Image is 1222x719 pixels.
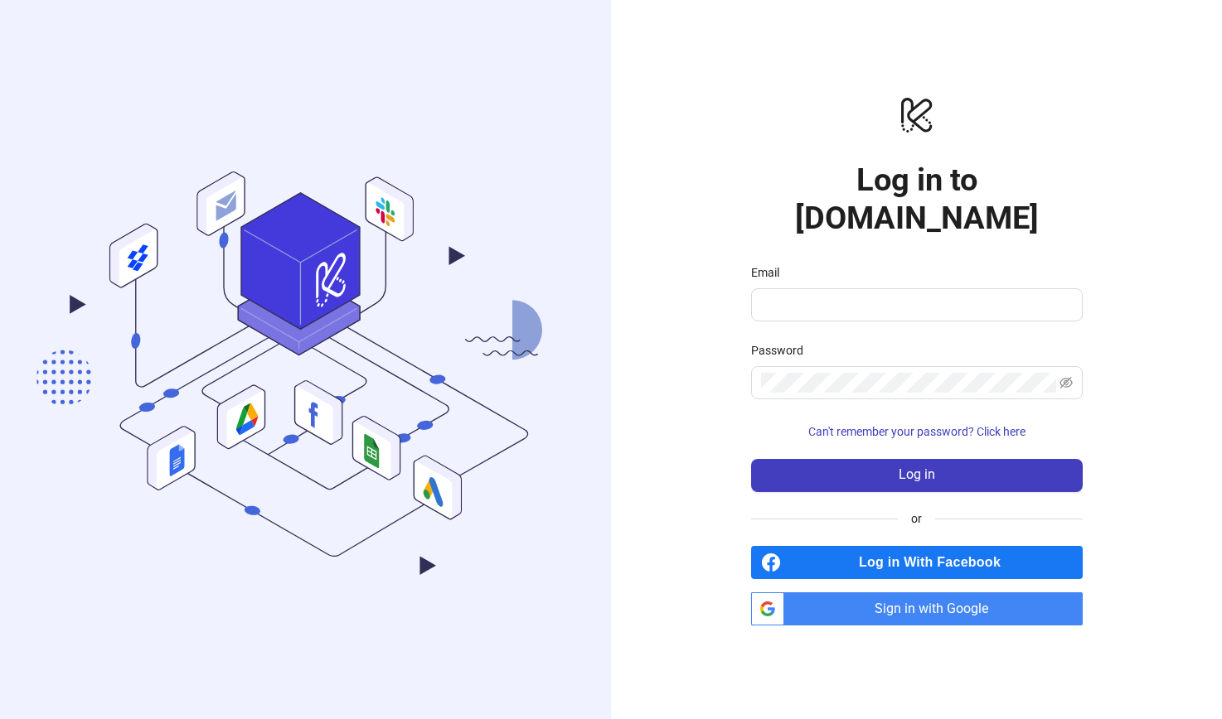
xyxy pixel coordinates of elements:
[751,425,1083,438] a: Can't remember your password? Click here
[1060,376,1073,389] span: eye-invisible
[751,459,1083,492] button: Log in
[751,546,1083,579] a: Log in With Facebook
[751,592,1083,625] a: Sign in with Google
[751,263,790,282] label: Email
[788,546,1083,579] span: Log in With Facebook
[808,425,1026,438] span: Can't remember your password? Click here
[791,592,1083,625] span: Sign in with Google
[751,419,1083,446] button: Can't remember your password? Click here
[751,341,814,359] label: Password
[761,373,1056,393] input: Password
[751,161,1083,237] h1: Log in to [DOMAIN_NAME]
[898,509,935,528] span: or
[899,467,935,482] span: Log in
[761,295,1069,315] input: Email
